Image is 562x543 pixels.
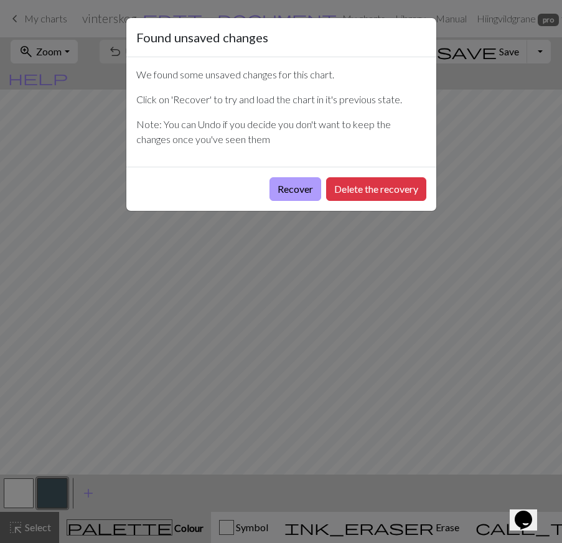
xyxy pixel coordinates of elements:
p: We found some unsaved changes for this chart. [136,67,426,82]
h5: Found unsaved changes [136,28,268,47]
button: Recover [269,177,321,201]
p: Note: You can Undo if you decide you don't want to keep the changes once you've seen them [136,117,426,147]
button: Delete the recovery [326,177,426,201]
iframe: chat widget [510,493,550,531]
p: Click on 'Recover' to try and load the chart in it's previous state. [136,92,426,107]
